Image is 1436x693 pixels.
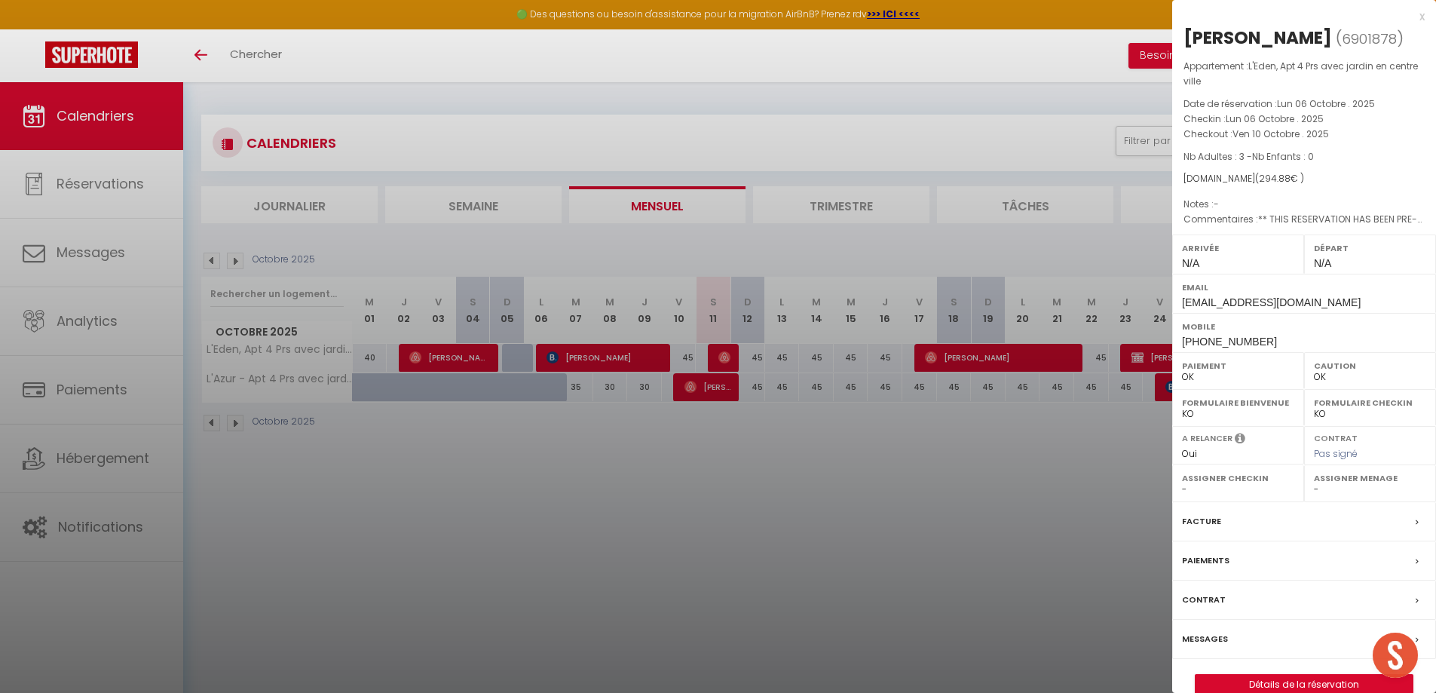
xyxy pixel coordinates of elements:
span: Lun 06 Octobre . 2025 [1277,97,1375,110]
p: Appartement : [1183,59,1425,89]
span: Nb Enfants : 0 [1252,150,1314,163]
span: [PHONE_NUMBER] [1182,336,1277,348]
label: Arrivée [1182,241,1294,256]
span: L'Eden, Apt 4 Prs avec jardin en centre ville [1183,60,1418,87]
div: [PERSON_NAME] [1183,26,1332,50]
label: Départ [1314,241,1426,256]
label: A relancer [1182,432,1232,445]
p: Commentaires : [1183,212,1425,227]
div: x [1172,8,1425,26]
span: 6901878 [1342,29,1397,48]
p: Checkout : [1183,127,1425,142]
span: N/A [1182,257,1199,269]
label: Formulaire Bienvenue [1182,395,1294,410]
label: Paiements [1182,553,1229,569]
label: Formulaire Checkin [1314,395,1426,410]
span: N/A [1314,257,1331,269]
div: [DOMAIN_NAME] [1183,172,1425,186]
label: Assigner Menage [1314,471,1426,486]
span: [EMAIL_ADDRESS][DOMAIN_NAME] [1182,296,1361,308]
label: Facture [1182,514,1221,529]
label: Email [1182,280,1426,295]
label: Caution [1314,358,1426,373]
span: - [1214,198,1219,210]
span: Ven 10 Octobre . 2025 [1232,127,1329,140]
label: Contrat [1182,592,1226,608]
span: Pas signé [1314,447,1358,460]
i: Sélectionner OUI si vous souhaiter envoyer les séquences de messages post-checkout [1235,432,1245,449]
label: Messages [1182,631,1228,647]
p: Notes : [1183,197,1425,212]
label: Mobile [1182,319,1426,334]
span: ( € ) [1255,172,1304,185]
span: ( ) [1336,28,1404,49]
label: Contrat [1314,432,1358,442]
span: Nb Adultes : 3 - [1183,150,1314,163]
span: 294.88 [1259,172,1291,185]
label: Paiement [1182,358,1294,373]
p: Checkin : [1183,112,1425,127]
p: Date de réservation : [1183,97,1425,112]
label: Assigner Checkin [1182,471,1294,486]
span: Lun 06 Octobre . 2025 [1226,112,1324,125]
div: Ouvrir le chat [1373,633,1418,678]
